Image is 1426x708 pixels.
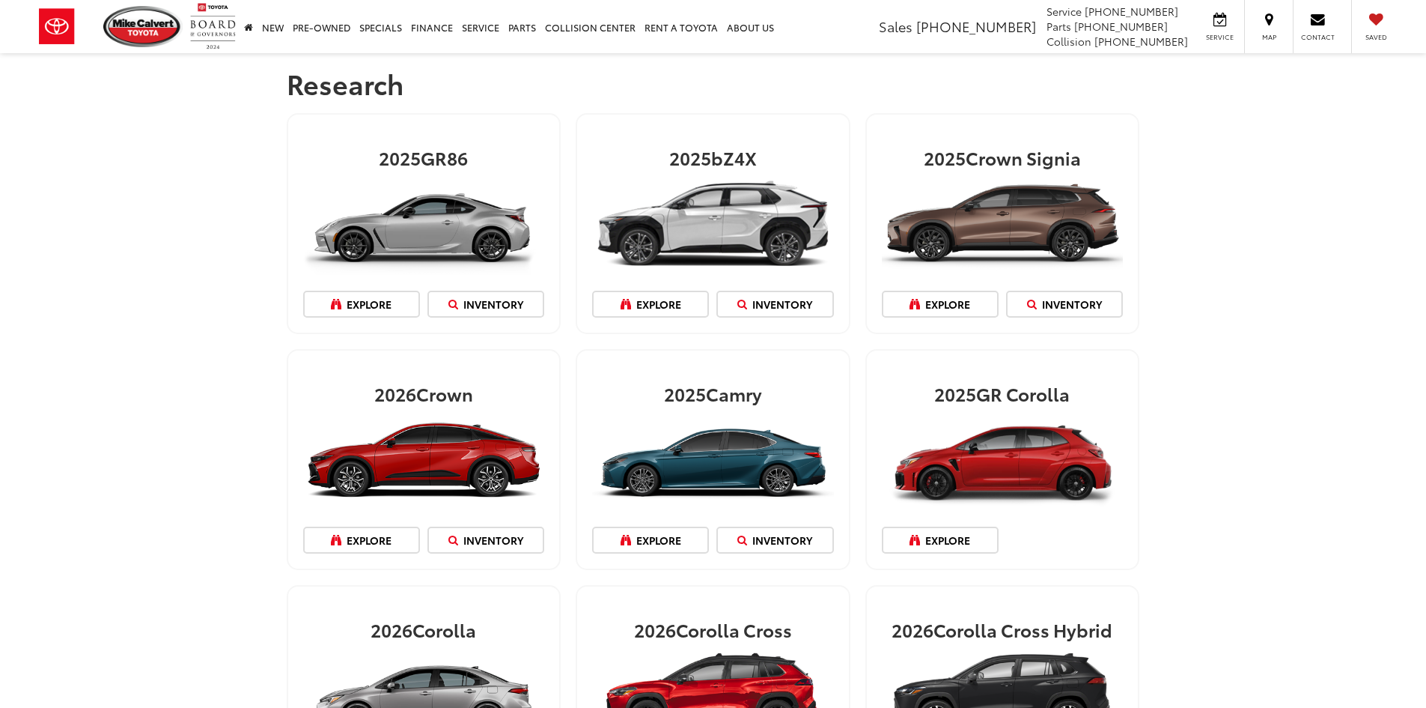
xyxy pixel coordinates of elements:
[737,299,752,309] i: Search
[1301,32,1335,42] span: Contact
[103,6,183,47] img: Mike Calvert Toyota
[421,145,468,170] strong: GR86
[909,299,925,309] i: Explore
[592,527,709,554] a: ExploreExplore
[879,16,912,36] span: Sales
[287,68,1140,98] h1: Research
[882,620,1124,639] p: 2026
[592,384,834,403] p: 2025
[976,381,1070,406] strong: GR Corolla
[303,172,545,275] img: 2025 Toyota GR86 - Mike Calvert Toyota in Houston TX
[592,148,834,167] p: 2025
[882,408,1124,511] img: 2025 Toyota GR Corolla - Mike Calvert Toyota in Houston TX
[592,291,709,318] a: ExploreExplore
[303,408,545,511] img: 2026 Toyota Crown - Mike Calvert Toyota in Houston TX
[331,299,347,309] i: Explore
[592,172,834,275] img: 2025 Toyota bZ4X - Mike Calvert Toyota in Houston TX
[1252,32,1285,42] span: Map
[711,145,757,170] strong: bZ4X
[1006,291,1123,318] a: SearchInventory
[966,145,1081,170] strong: Crown Signia
[716,527,833,554] a: SearchInventory
[916,16,1036,36] span: [PHONE_NUMBER]
[427,291,544,318] a: SearchInventory
[737,535,752,545] i: Search
[909,535,925,545] i: Explore
[706,381,762,406] strong: Camry
[621,535,636,545] i: Explore
[882,172,1124,275] img: 2025 Toyota Crown Signia- Mike Calvert Toyota in Houston TX
[1359,32,1392,42] span: Saved
[1046,4,1082,19] span: Service
[303,148,545,167] p: 2025
[303,620,545,639] p: 2026
[448,299,463,309] i: Search
[1094,34,1188,49] span: [PHONE_NUMBER]
[621,299,636,309] i: Explore
[882,291,999,318] a: ExploreExplore
[1085,4,1178,19] span: [PHONE_NUMBER]
[882,527,999,554] a: ExploreExplore
[716,291,833,318] a: SearchInventory
[933,617,1112,642] strong: Corolla Cross Hybrid
[592,408,834,511] img: 2025 Toyota Camry - Mike Calvert Toyota in Houston TX
[427,527,544,554] a: SearchInventory
[1046,34,1091,49] span: Collision
[1203,32,1237,42] span: Service
[882,384,1124,403] p: 2025
[303,291,420,318] a: ExploreExplore
[592,620,834,639] p: 2026
[303,384,545,403] p: 2026
[1046,19,1071,34] span: Parts
[882,148,1124,167] p: 2025
[303,527,420,554] a: ExploreExplore
[676,617,792,642] strong: Corolla Cross
[331,535,347,545] i: Explore
[412,617,476,642] strong: Corolla
[448,535,463,545] i: Search
[1074,19,1168,34] span: [PHONE_NUMBER]
[416,381,473,406] strong: Crown
[1027,299,1042,309] i: Search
